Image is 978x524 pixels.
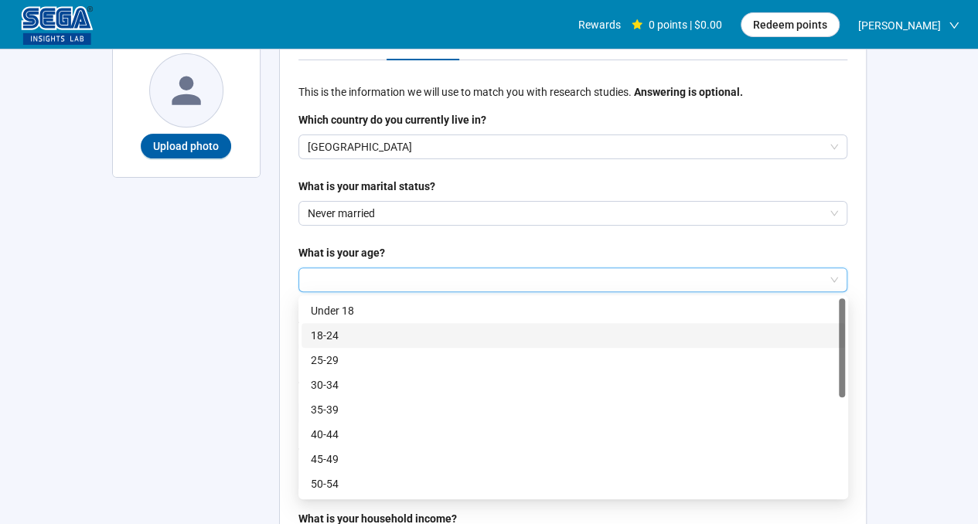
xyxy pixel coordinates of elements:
[753,16,827,33] span: Redeem points
[298,244,385,261] div: What is your age?
[949,20,959,31] span: down
[311,426,836,443] p: 40-44
[311,327,836,344] p: 18-24
[741,12,840,37] button: Redeem points
[308,135,824,158] p: [GEOGRAPHIC_DATA]
[141,134,231,158] button: Upload photo
[298,83,847,100] p: This is the information we will use to match you with research studies.
[308,202,824,225] p: Never married
[298,111,486,128] div: Which country do you currently live in?
[311,451,836,468] p: 45-49
[141,140,231,152] span: Upload photo
[311,302,836,319] p: Under 18
[153,138,219,155] span: Upload photo
[311,352,836,369] p: 25-29
[634,86,743,98] strong: Answering is optional.
[298,178,435,195] div: What is your marital status?
[311,376,836,393] p: 30-34
[311,401,836,418] p: 35-39
[311,475,836,492] p: 50-54
[632,19,642,30] span: star
[858,1,941,50] span: [PERSON_NAME]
